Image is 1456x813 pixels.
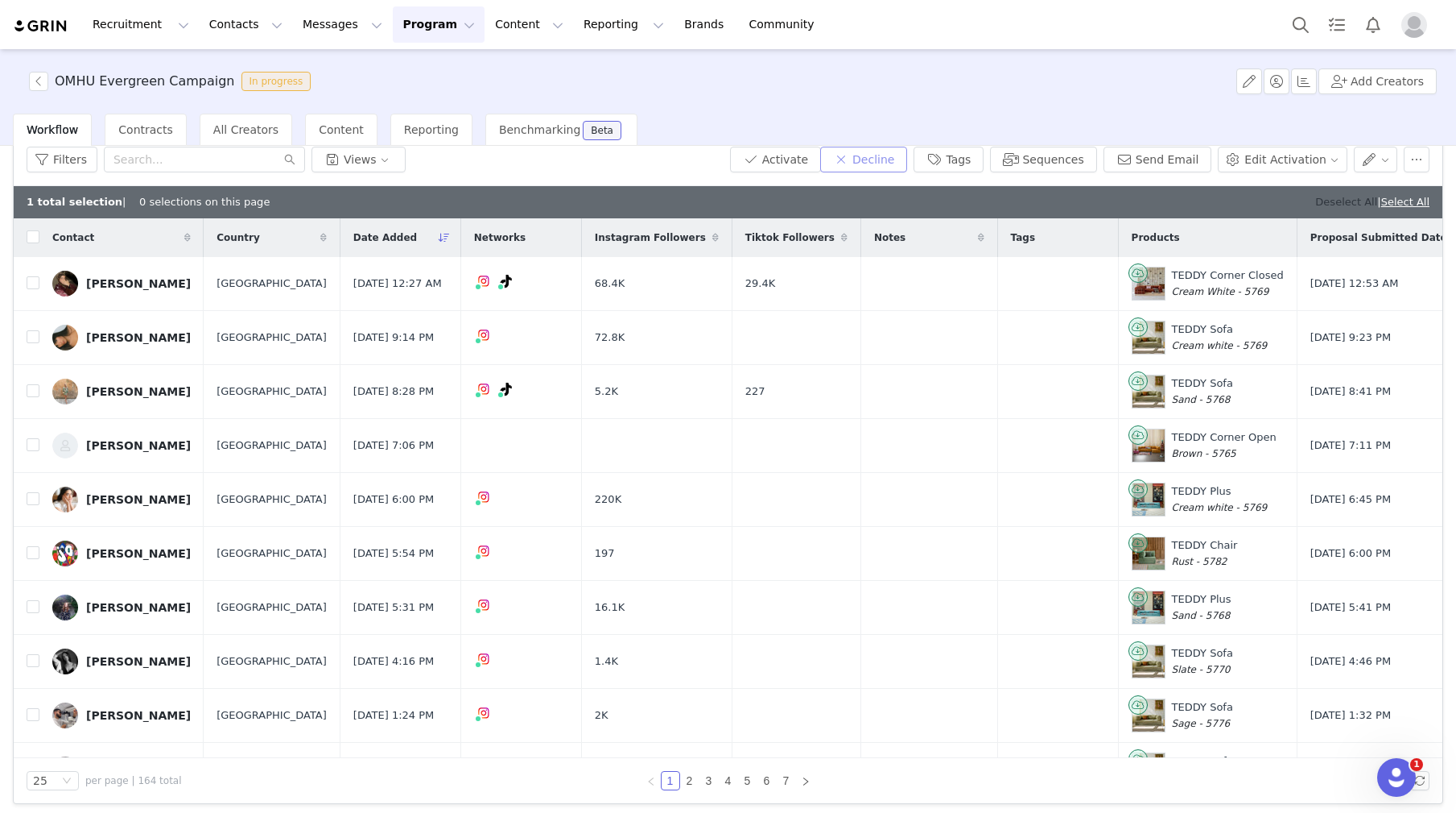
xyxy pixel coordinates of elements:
[86,439,191,452] div: [PERSON_NAME]
[1172,375,1233,407] div: TEDDY Sofa
[1132,429,1165,462] img: Product Image
[353,545,434,562] span: [DATE] 5:54 PM
[52,230,94,245] span: Contact
[1132,321,1165,354] img: Product Image
[217,653,327,670] span: [GEOGRAPHIC_DATA]
[758,772,776,790] a: 6
[86,493,191,506] div: [PERSON_NAME]
[83,6,199,43] button: Recruitment
[1381,196,1429,208] a: Select All
[1172,268,1284,299] div: TEDDY Corner Closed
[284,154,295,165] i: icon: search
[745,276,775,292] span: 29.4K
[13,19,69,34] img: grin logo
[738,771,757,790] li: 5
[595,492,621,508] span: 220K
[477,707,490,720] img: instagram.svg
[477,329,490,342] img: instagram.svg
[1172,429,1277,461] div: TEDDY Corner Open
[1319,6,1355,43] a: Tasks
[52,271,191,297] a: [PERSON_NAME]
[719,771,738,790] li: 4
[720,772,737,790] a: 4
[52,325,191,351] a: [PERSON_NAME]
[681,772,699,790] a: 2
[1132,375,1165,408] img: Product Image
[353,707,434,724] span: [DATE] 1:24 PM
[217,492,327,508] span: [GEOGRAPHIC_DATA]
[52,757,191,782] a: [PERSON_NAME]
[52,595,191,620] a: [PERSON_NAME]
[52,541,191,566] a: [PERSON_NAME]
[217,438,327,454] span: [GEOGRAPHIC_DATA]
[217,276,327,292] span: [GEOGRAPHIC_DATA]
[104,147,305,172] input: Search...
[52,433,78,458] img: 73d70a4b-8e36-4683-8337-480be6f331ee--s.jpg
[52,649,191,674] a: [PERSON_NAME]
[1132,591,1165,624] img: Product Image
[1377,196,1429,208] span: |
[1355,6,1391,43] button: Notifications
[353,384,434,400] span: [DATE] 8:28 PM
[1132,537,1165,570] img: Product Image
[477,383,490,396] img: instagram.svg
[662,772,679,790] a: 1
[1172,591,1231,623] div: TEDDY Plus
[52,757,78,782] img: c48d809b-31d1-4304-adcb-0112555b833e.jpg
[796,771,815,790] li: Next Page
[52,595,78,620] img: 4485345f-4bb7-484c-9c3d-0e4cd17b444b.jpg
[1172,448,1236,459] span: Brown - 5765
[777,772,795,790] a: 7
[801,777,810,786] i: icon: right
[1172,502,1268,513] span: Cream white - 5769
[29,72,317,91] span: [object Object]
[1283,6,1318,43] button: Search
[86,547,191,560] div: [PERSON_NAME]
[118,123,173,136] span: Contracts
[353,330,434,346] span: [DATE] 9:14 PM
[86,655,191,668] div: [PERSON_NAME]
[217,599,327,616] span: [GEOGRAPHIC_DATA]
[1392,12,1443,38] button: Profile
[1218,147,1347,172] button: Edit Activation
[595,653,618,670] span: 1.4K
[217,330,327,346] span: [GEOGRAPHIC_DATA]
[646,777,656,786] i: icon: left
[217,545,327,562] span: [GEOGRAPHIC_DATA]
[293,6,392,43] button: Messages
[52,541,78,566] img: 228b8378-53a8-4a3a-a105-37889bdaa001.jpg
[1172,699,1233,731] div: TEDDY Sofa
[595,330,625,346] span: 72.8K
[700,772,718,790] a: 3
[757,771,777,790] li: 6
[1172,753,1233,785] div: TEDDY Sofa
[27,147,97,172] button: Filters
[874,230,905,245] span: Notes
[477,599,490,612] img: instagram.svg
[404,123,459,136] span: Reporting
[353,438,434,454] span: [DATE] 7:06 PM
[86,709,191,722] div: [PERSON_NAME]
[1172,610,1231,621] span: Sand - 5768
[241,72,311,91] span: In progress
[52,379,78,404] img: 8aa3dbd3-f8ba-4c22-a5d2-c0e932dca016.jpg
[1315,196,1377,208] a: Deselect All
[353,230,417,245] span: Date Added
[52,703,78,728] img: c05c42c3-96e4-4497-95d7-df9eb10fb3df.jpg
[1172,664,1231,675] span: Slate - 5770
[477,653,490,666] img: instagram.svg
[86,331,191,344] div: [PERSON_NAME]
[680,771,699,790] li: 2
[1310,230,1447,245] span: Proposal Submitted Date
[1172,537,1238,569] div: TEDDY Chair
[353,599,434,616] span: [DATE] 5:31 PM
[52,649,78,674] img: 53b24be3-0841-40d2-9805-34400b74ac0f.jpg
[52,487,78,512] img: f91d3dc0-2a50-4d03-8ecb-6a28149f7c81.jpg
[1011,230,1035,245] span: Tags
[86,601,191,614] div: [PERSON_NAME]
[740,6,831,43] a: Community
[914,147,984,172] button: Tags
[699,771,719,790] li: 3
[52,487,191,512] a: [PERSON_NAME]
